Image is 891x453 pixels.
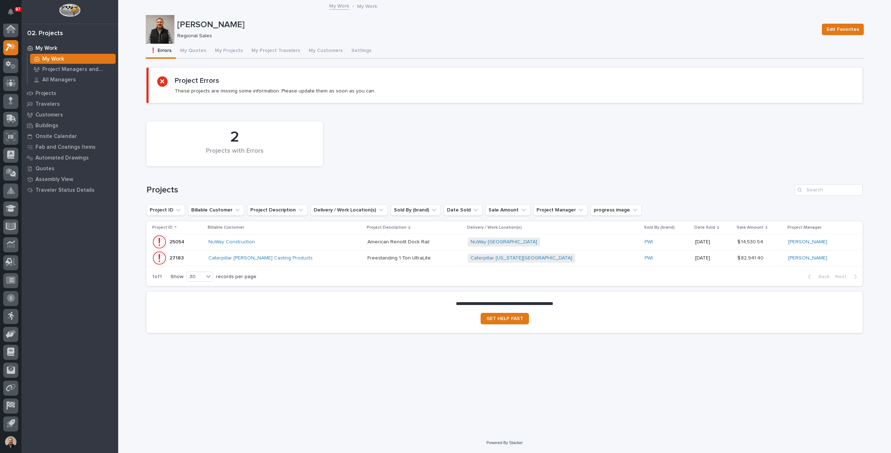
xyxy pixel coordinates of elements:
p: Travelers [35,101,60,108]
a: NuWay Construction [208,239,255,245]
p: Assembly View [35,176,73,183]
button: Project Manager [533,204,588,216]
p: Date Sold [694,224,715,232]
a: My Work [329,1,349,10]
p: My Work [357,2,377,10]
button: Settings [347,44,376,59]
span: Back [814,273,829,280]
div: Notifications97 [9,9,18,20]
p: Delivery / Work Location(s) [467,224,522,232]
tr: 2718327183 Caterpillar [PERSON_NAME] Casting Products Freestanding 1 Ton UltraLiteFreestanding 1 ... [146,250,863,266]
button: My Customers [304,44,347,59]
a: Traveler Status Details [21,185,118,195]
p: Onsite Calendar [35,133,77,140]
p: Automated Drawings [35,155,89,161]
button: Billable Customer [188,204,244,216]
input: Search [795,184,863,196]
a: Travelers [21,99,118,109]
a: Caterpillar [US_STATE][GEOGRAPHIC_DATA] [471,255,572,261]
a: GET HELP FAST [481,313,529,324]
p: records per page [216,274,256,280]
a: Project Managers and Engineers [28,64,118,74]
tr: 2505425054 NuWay Construction American Renolit Dock RailAmerican Renolit Dock Rail NuWay [GEOGRAP... [146,234,863,250]
p: Project Description [367,224,406,232]
p: Project Managers and Engineers [42,66,113,73]
p: All Managers [42,77,76,83]
p: Quotes [35,166,54,172]
p: Sold By (brand) [644,224,675,232]
a: Automated Drawings [21,152,118,163]
p: [PERSON_NAME] [177,20,816,30]
a: My Work [21,43,118,53]
p: My Work [35,45,57,52]
span: GET HELP FAST [486,316,523,321]
a: Fab and Coatings Items [21,142,118,152]
button: Sold By (brand) [391,204,441,216]
a: [PERSON_NAME] [788,239,827,245]
button: Sale Amount [485,204,530,216]
div: 30 [187,273,204,281]
p: Traveler Status Details [35,187,95,194]
p: Buildings [35,123,58,129]
a: PWI [645,255,653,261]
p: 25054 [169,238,186,245]
button: My Projects [211,44,247,59]
p: Project Manager [788,224,822,232]
button: Project Description [247,204,308,216]
a: Assembly View [21,174,118,185]
button: Notifications [3,4,18,19]
button: Date Sold [444,204,482,216]
button: ❗ Errors [146,44,176,59]
a: Projects [21,88,118,99]
p: Fab and Coatings Items [35,144,96,151]
img: Workspace Logo [59,4,80,17]
p: Billable Customer [208,224,244,232]
p: American Renolit Dock Rail [367,238,431,245]
h2: Project Errors [175,76,219,85]
p: [DATE] [695,239,732,245]
a: Caterpillar [PERSON_NAME] Casting Products [208,255,313,261]
button: My Quotes [176,44,211,59]
button: users-avatar [3,434,18,449]
p: 97 [16,7,20,12]
a: PWI [645,239,653,245]
a: Quotes [21,163,118,174]
p: Regional Sales [177,33,813,39]
button: Edit Favorites [822,24,864,35]
button: Delivery / Work Location(s) [310,204,388,216]
p: Project ID [152,224,173,232]
a: [PERSON_NAME] [788,255,827,261]
button: progress image [591,204,642,216]
button: My Project Travelers [247,44,304,59]
a: Customers [21,109,118,120]
button: Project ID [146,204,185,216]
p: Freestanding 1 Ton UltraLite [367,254,432,261]
h1: Projects [146,185,792,195]
span: Next [835,273,851,280]
p: [DATE] [695,255,732,261]
span: Edit Favorites [827,25,859,34]
div: Projects with Errors [159,147,311,162]
p: Show [170,274,183,280]
p: Projects [35,90,56,97]
a: My Work [28,54,118,64]
p: Customers [35,112,63,118]
button: Next [832,273,863,280]
p: My Work [42,56,64,62]
a: Powered By Stacker [486,440,522,445]
a: All Managers [28,75,118,85]
a: NuWay [GEOGRAPHIC_DATA] [471,239,537,245]
p: 1 of 1 [146,268,168,286]
p: Sale Amount [737,224,764,232]
button: Back [802,273,832,280]
p: These projects are missing some information. Please update them as soon as you can. [175,88,375,94]
div: 02. Projects [27,30,63,38]
div: 2 [159,128,311,146]
a: Buildings [21,120,118,131]
a: Onsite Calendar [21,131,118,142]
p: 27183 [169,254,185,261]
p: $ 14,530.54 [737,238,765,245]
p: $ 82,941.40 [737,254,765,261]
